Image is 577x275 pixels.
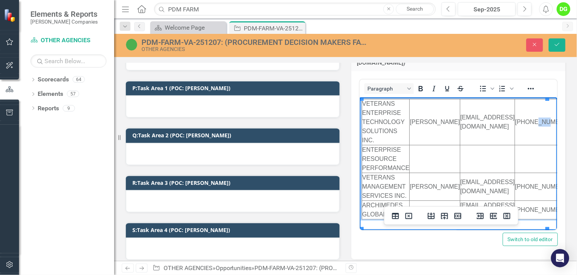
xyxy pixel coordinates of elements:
a: Search [396,4,434,14]
iframe: Rich Text Area [360,97,558,230]
button: Delete row [451,211,464,221]
input: Search Below... [30,54,106,68]
button: Italic [427,83,440,94]
button: DG [557,2,571,16]
button: Delete column [501,211,513,221]
input: Search ClearPoint... [154,3,436,16]
div: 57 [67,91,79,97]
button: Reveal or hide additional toolbar items [524,83,537,94]
div: 9 [63,105,75,111]
button: Sep-2025 [458,2,516,16]
td: [PHONE_NUMBER] [155,76,210,103]
h3: P:Task Area 1 (POC: [PERSON_NAME]) [132,85,336,91]
h3: S:Task Area 4 (POC: [PERSON_NAME]) [132,227,336,233]
div: OTHER AGENCIES [141,46,369,52]
button: Table properties [389,211,402,221]
td: [PHONE_NUMBER] [155,2,210,48]
td: [PERSON_NAME] [50,76,100,103]
span: Paragraph [367,86,405,92]
div: 64 [73,76,85,83]
h3: R:Task Area 3 (POC: [PERSON_NAME]) [132,180,336,186]
button: Insert row before [425,211,438,221]
a: Opportunities [216,264,252,272]
td: [EMAIL_ADDRESS][DOMAIN_NAME] [100,103,155,122]
a: Elements [38,90,63,99]
img: ClearPoint Strategy [4,9,17,22]
div: Sep-2025 [461,5,513,14]
td: [PERSON_NAME] [50,103,100,122]
button: Insert column before [474,211,487,221]
div: Welcome Page [165,23,224,32]
a: OTHER AGENCIES [164,264,213,272]
div: » » [153,264,340,273]
div: PDM-FARM-VA-251207: (PROCUREMENT DECISION MAKERS FACILITATED ANALYTICS RESEARCH AND MANAGEMENT SU... [141,38,369,46]
div: Bullet list [476,83,495,94]
td: ENTERPRISE RESOURCE PERFORMANCE [2,48,50,76]
h3: AV:Buyer/Vendors Global FPDS Report(POC:[PERSON_NAME])([URL][DOMAIN_NAME]) [357,52,560,66]
a: Reports [38,104,59,113]
td: [PHONE_NUMBER] [155,103,210,122]
button: Strikethrough [454,83,467,94]
a: Welcome Page [152,23,224,32]
button: Bold [414,83,427,94]
small: [PERSON_NAME] Companies [30,19,98,25]
a: Scorecards [38,75,69,84]
div: Numbered list [496,83,515,94]
a: OTHER AGENCIES [30,36,106,45]
td: VETERANS MANAGEMENT SERVICES INC. [2,76,50,103]
button: Insert column after [487,211,500,221]
button: Switch to old editor [503,233,558,246]
h3: Q:Task Area 2 (POC: [PERSON_NAME]) [132,132,336,138]
span: Elements & Reports [30,10,98,19]
img: Active [126,38,138,51]
button: Insert row after [438,211,451,221]
div: PDM-FARM-VA-251207: (PROCUREMENT DECISION MAKERS FACILITATED ANALYTICS RESEARCH AND MANAGEMENT SU... [244,24,304,33]
div: Open Intercom Messenger [551,249,569,267]
td: [EMAIL_ADDRESS][DOMAIN_NAME] [100,76,155,103]
td: ARCHIMEDES GLOBAL INC. [2,103,50,122]
button: Delete table [402,211,415,221]
button: Block Paragraph [364,83,414,94]
button: Underline [440,83,453,94]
